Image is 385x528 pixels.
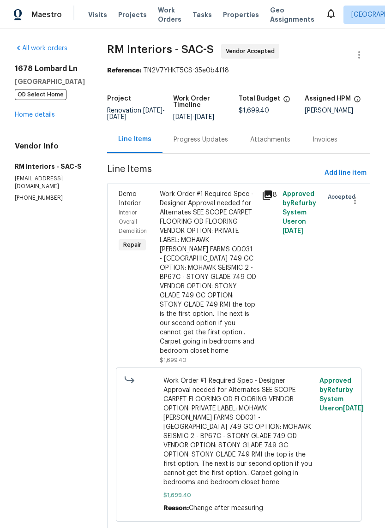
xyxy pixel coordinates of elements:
span: Interior Overall - Demolition [119,210,147,234]
span: RM Interiors - SAC-S [107,44,214,55]
div: TN2V7YHKT5CS-35e0b4f18 [107,66,370,75]
a: All work orders [15,45,67,52]
p: [PHONE_NUMBER] [15,194,85,202]
span: Approved by Refurby System User on [319,378,364,412]
p: [EMAIL_ADDRESS][DOMAIN_NAME] [15,175,85,190]
h5: Total Budget [239,95,280,102]
div: Line Items [118,135,151,144]
span: The hpm assigned to this work order. [354,95,361,107]
span: Accepted [328,192,359,202]
span: Add line item [325,167,367,179]
h5: [GEOGRAPHIC_DATA] [15,77,85,86]
div: [PERSON_NAME] [305,107,371,114]
span: Geo Assignments [270,6,314,24]
div: 8 [262,190,277,201]
span: Demo Interior [119,191,141,207]
span: Vendor Accepted [226,47,278,56]
span: $1,699.40 [239,107,269,114]
span: [DATE] [173,114,192,120]
span: Properties [223,10,259,19]
span: [DATE] [143,107,162,114]
span: Repair [120,240,145,249]
span: [DATE] [107,114,126,120]
div: Progress Updates [174,135,228,144]
span: - [107,107,165,120]
span: Line Items [107,165,321,182]
span: OD Select Home [15,89,66,100]
span: Maestro [31,10,62,19]
span: Reason: [163,505,189,511]
h2: 1678 Lombard Ln [15,64,85,73]
span: [DATE] [195,114,214,120]
span: Projects [118,10,147,19]
h5: RM Interiors - SAC-S [15,162,85,171]
div: Work Order #1 Required Spec - Designer Approval needed for Alternates SEE SCOPE CARPET FLOORING O... [160,190,257,356]
span: The total cost of line items that have been proposed by Opendoor. This sum includes line items th... [283,95,290,107]
b: Reference: [107,67,141,74]
span: $1,699.40 [160,357,186,363]
a: Home details [15,112,55,118]
span: [DATE] [283,228,303,234]
div: Invoices [313,135,337,144]
span: Tasks [192,12,212,18]
span: $1,699.40 [163,491,313,500]
h4: Vendor Info [15,142,85,151]
span: Change after measuring [189,505,263,511]
div: Attachments [250,135,290,144]
span: [DATE] [343,405,364,412]
span: Visits [88,10,107,19]
span: Approved by Refurby System User on [283,191,316,234]
button: Add line item [321,165,370,182]
h5: Assigned HPM [305,95,351,102]
h5: Work Order Timeline [173,95,239,108]
span: Work Orders [158,6,181,24]
span: - [173,114,214,120]
h5: Project [107,95,131,102]
span: Work Order #1 Required Spec - Designer Approval needed for Alternates SEE SCOPE CARPET FLOORING O... [163,376,313,487]
span: Renovation [107,107,165,120]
